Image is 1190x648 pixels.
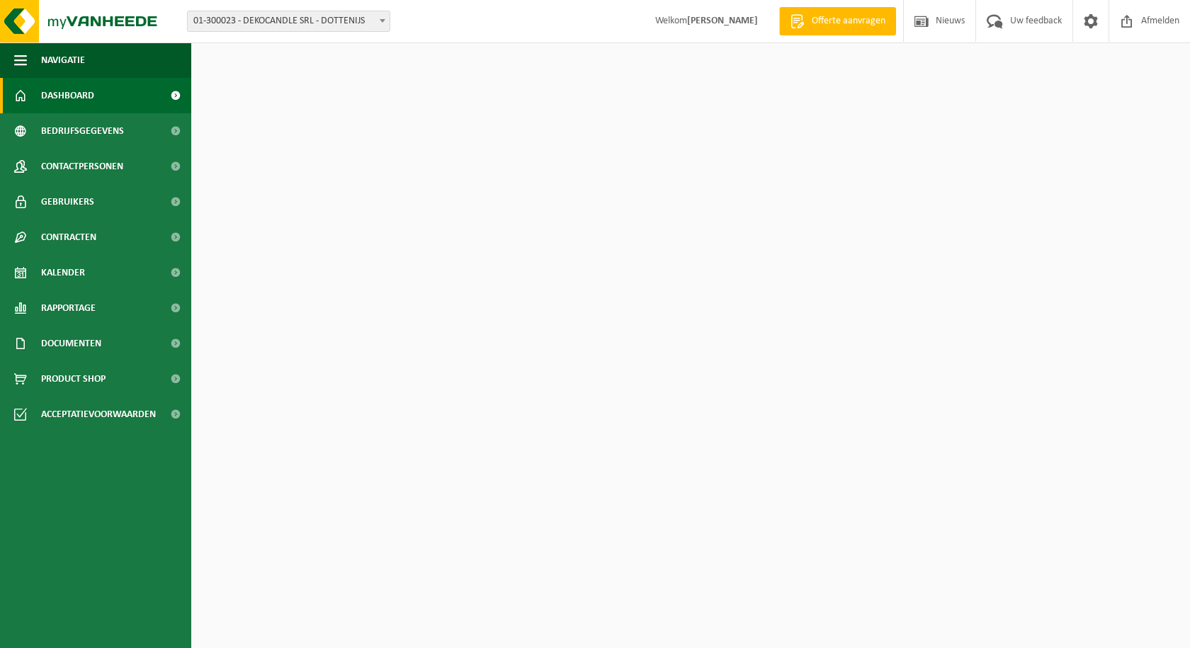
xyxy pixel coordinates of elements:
[779,7,896,35] a: Offerte aanvragen
[41,42,85,78] span: Navigatie
[188,11,390,31] span: 01-300023 - DEKOCANDLE SRL - DOTTENIJS
[41,290,96,326] span: Rapportage
[41,326,101,361] span: Documenten
[41,220,96,255] span: Contracten
[41,361,106,397] span: Product Shop
[41,255,85,290] span: Kalender
[41,113,124,149] span: Bedrijfsgegevens
[41,184,94,220] span: Gebruikers
[41,78,94,113] span: Dashboard
[687,16,758,26] strong: [PERSON_NAME]
[808,14,889,28] span: Offerte aanvragen
[187,11,390,32] span: 01-300023 - DEKOCANDLE SRL - DOTTENIJS
[41,397,156,432] span: Acceptatievoorwaarden
[41,149,123,184] span: Contactpersonen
